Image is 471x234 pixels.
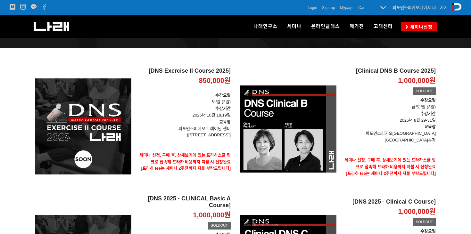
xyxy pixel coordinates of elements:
span: 매거진 [350,23,364,29]
a: 퍼포먼스피지오페이지 바로가기 [392,5,448,10]
span: 온라인클래스 [311,23,340,29]
span: [프라하 fee는 세미나 2주전까지 지불 부탁드립니다] [346,171,436,176]
a: 세미나 [282,15,306,38]
strong: 퍼포먼스피지오 [392,5,419,10]
a: 나래연구소 [249,15,282,38]
span: 세미나 [287,23,302,29]
a: [Clinical DNS B Course 2025] 1,000,000원 SOLDOUT 수강요일금/토/일 (3일)수강기간 2025년 8월 29-31일교육장퍼포먼스피지오[GEOG... [341,68,436,190]
a: Login [308,4,317,11]
strong: 수강요일 [215,93,231,98]
h2: [Clinical DNS B Course 2025] [341,68,436,75]
p: 1,000,000원 [193,211,231,220]
p: 1,000,000원 [398,207,436,216]
p: 퍼포먼스피지오[GEOGRAPHIC_DATA] [GEOGRAPHIC_DATA]본점 [341,130,436,144]
p: 2025년 8월 29-31일 [341,110,436,124]
div: SOLDOUT [208,222,231,230]
p: 850,000원 [199,76,231,85]
p: 2025년 10월 18,19일 [136,105,231,119]
a: 고객센터 [369,15,398,38]
a: 세미나신청 [401,22,437,31]
strong: 수강요일 [420,98,436,102]
span: 고객센터 [374,23,393,29]
div: SOLDOUT [413,87,436,95]
h2: [DNS 2025 - CLINICAL Basic A Course] [136,195,231,209]
a: Cart [358,4,366,11]
h2: [DNS 2025 - Clinical C Course] [341,198,436,206]
strong: 교육장 [219,119,231,124]
p: 1,000,000원 [398,76,436,85]
span: [프라하 fee는 세미나 2주전까지 지불 부탁드립니다] [141,166,231,171]
a: [DNS Exercise II Course 2025] 850,000원 수강요일토/일 (2일)수강기간 2025년 10월 18,19일교육장퍼포먼스피지오 트레이닝 센터[[STREE... [136,68,231,185]
strong: 교육장 [424,124,436,129]
p: 퍼포먼스피지오 트레이닝 센터 [136,125,231,132]
span: 세미나신청 [408,24,433,30]
a: 온라인클래스 [306,15,345,38]
strong: 세미나 신청, 구매 후, 상세보기에 있는 프라하스쿨 링크로 접속해 프라하 비용까지 지불 시 신청완료 [344,157,436,169]
strong: 수강기간 [420,111,436,116]
span: 나래연구소 [253,23,277,29]
strong: 수강기간 [215,106,231,111]
a: 매거진 [345,15,369,38]
a: Sign up [322,4,335,11]
div: SOLDOUT [413,218,436,226]
a: Mypage [340,4,354,11]
h2: [DNS Exercise II Course 2025] [136,68,231,75]
p: 금/토/일 (3일) [341,104,436,110]
p: 토/일 (2일) [136,92,231,106]
strong: 수강요일 [420,229,436,233]
p: [[STREET_ADDRESS]] [136,132,231,139]
strong: 세미나 신청, 구매 후, 상세보기에 있는 프라하스쿨 링크로 접속해 프라하 비용까지 지불 시 신청완료 [139,153,231,164]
